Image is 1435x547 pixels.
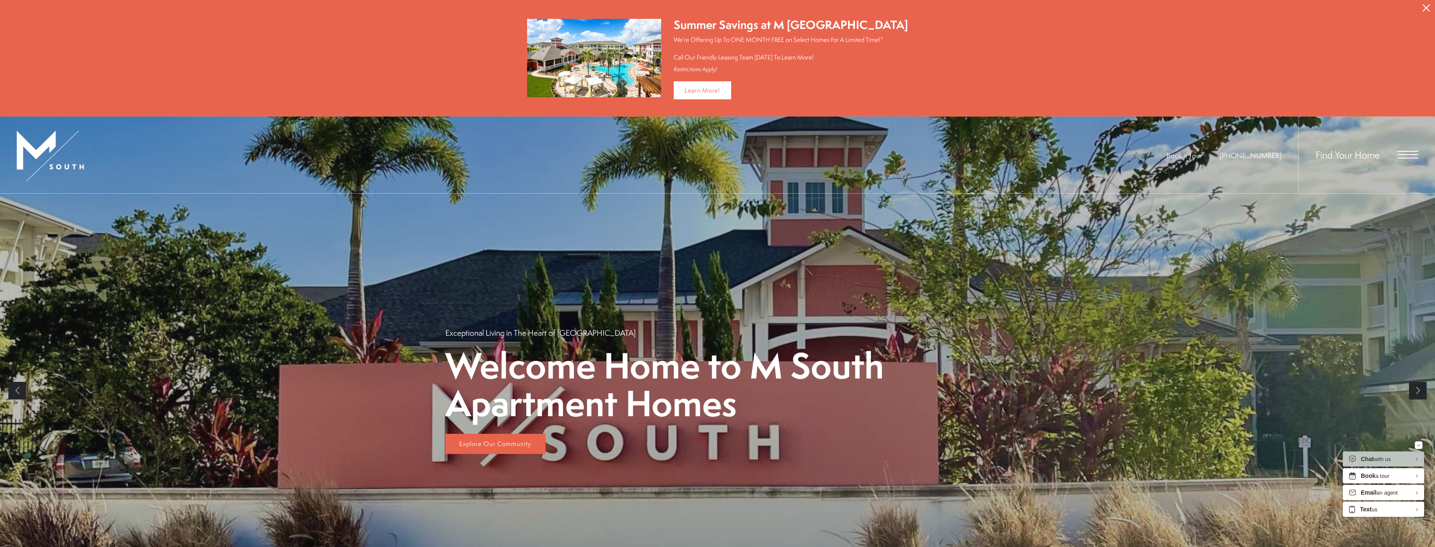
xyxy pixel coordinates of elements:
[8,382,26,399] a: Previous
[445,327,636,338] p: Exceptional Living in The Heart of [GEOGRAPHIC_DATA]
[674,81,731,99] a: Learn More!
[674,35,908,62] p: We're Offering Up To ONE MONTH FREE on Select Homes For A Limited Time!* Call Our Friendly Leasin...
[445,434,546,454] a: Explore Our Community
[17,131,84,181] img: MSouth
[1409,382,1427,399] a: Next
[1220,150,1282,160] a: Call Us at 813-570-8014
[1397,151,1418,158] button: Open Menu
[1220,150,1282,160] span: [PHONE_NUMBER]
[527,19,661,97] img: Summer Savings at M South Apartments
[1166,150,1202,160] a: Book a Tour
[459,439,531,448] span: Explore Our Community
[1316,148,1380,161] a: Find Your Home
[674,66,908,73] div: Restrictions Apply!
[674,17,908,33] div: Summer Savings at M [GEOGRAPHIC_DATA]
[445,347,990,423] p: Welcome Home to M South Apartment Homes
